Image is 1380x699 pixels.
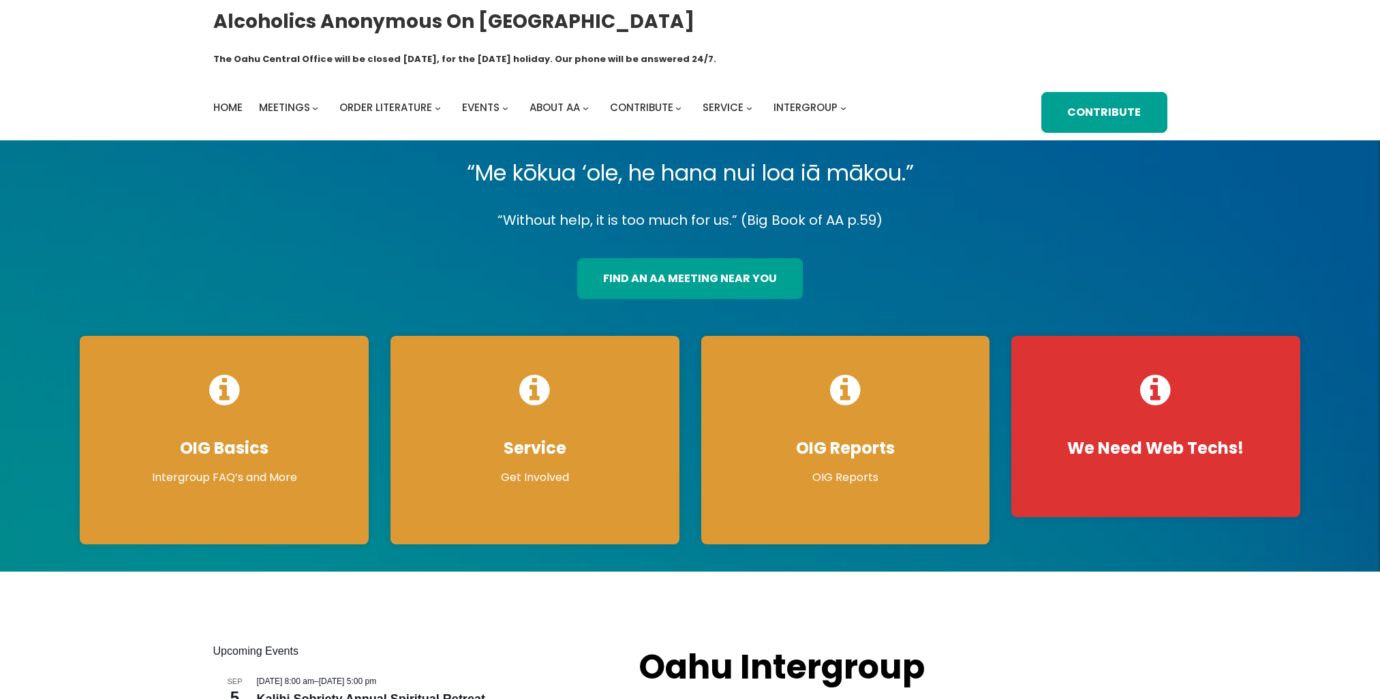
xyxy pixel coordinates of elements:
p: “Without help, it is too much for us.” (Big Book of AA p.59) [69,208,1311,232]
h4: We Need Web Techs! [1025,438,1287,459]
span: Order Literature [339,100,432,114]
p: Intergroup FAQ’s and More [93,469,355,486]
span: [DATE] 5:00 pm [319,677,376,686]
p: “Me kōkua ‘ole, he hana nui loa iā mākou.” [69,154,1311,192]
a: About AA [530,98,580,117]
button: Service submenu [746,105,752,111]
button: Order Literature submenu [435,105,441,111]
button: Contribute submenu [675,105,681,111]
a: Contribute [1041,92,1167,133]
span: Events [462,100,500,114]
nav: Intergroup [213,98,851,117]
button: Intergroup submenu [840,105,846,111]
a: Contribute [610,98,673,117]
span: About AA [530,100,580,114]
h2: Oahu Intergroup [639,643,967,691]
button: About AA submenu [583,105,589,111]
a: Service [703,98,743,117]
h2: Upcoming Events [213,643,612,659]
h4: OIG Reports [715,438,977,459]
p: OIG Reports [715,469,977,486]
span: Home [213,100,243,114]
span: Intergroup [773,100,838,114]
h4: OIG Basics [93,438,355,459]
a: Intergroup [773,98,838,117]
h1: The Oahu Central Office will be closed [DATE], for the [DATE] holiday. Our phone will be answered... [213,52,716,66]
a: Events [462,98,500,117]
a: find an aa meeting near you [577,258,803,299]
a: Alcoholics Anonymous on [GEOGRAPHIC_DATA] [213,5,694,38]
p: Get Involved [404,469,666,486]
button: Events submenu [502,105,508,111]
h4: Service [404,438,666,459]
time: – [257,677,377,686]
span: Sep [213,676,257,687]
span: Service [703,100,743,114]
a: Home [213,98,243,117]
a: Meetings [259,98,310,117]
span: Meetings [259,100,310,114]
button: Meetings submenu [312,105,318,111]
span: [DATE] 8:00 am [257,677,314,686]
span: Contribute [610,100,673,114]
